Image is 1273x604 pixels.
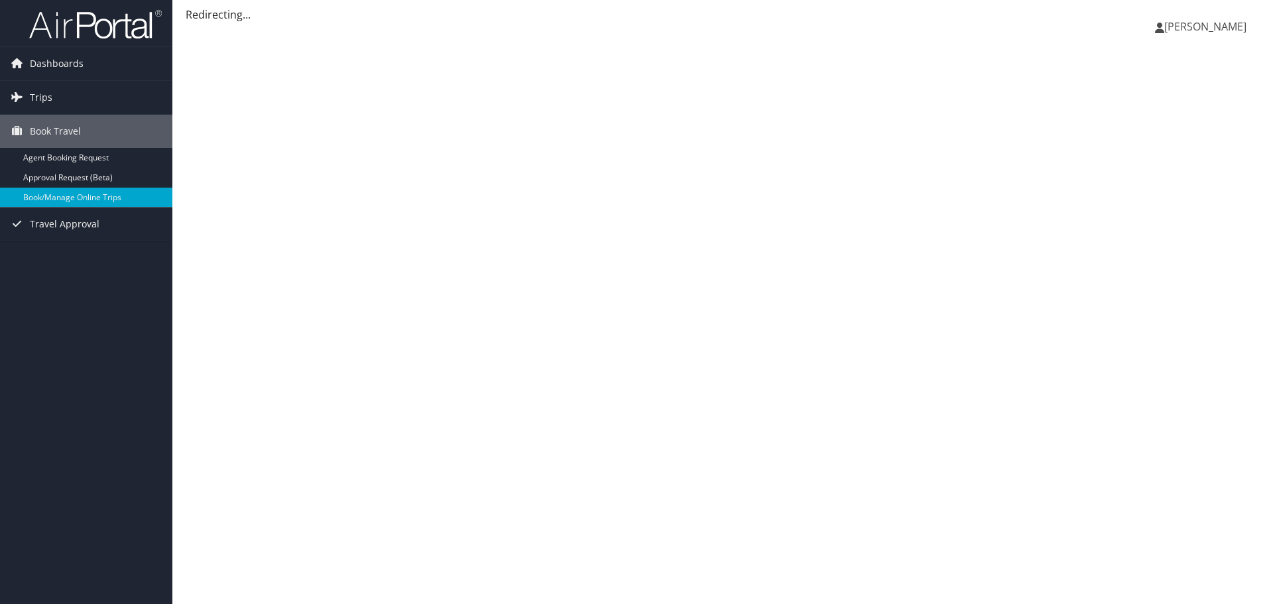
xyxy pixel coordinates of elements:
[30,47,84,80] span: Dashboards
[186,7,1260,23] div: Redirecting...
[29,9,162,40] img: airportal-logo.png
[30,208,99,241] span: Travel Approval
[30,81,52,114] span: Trips
[1164,19,1246,34] span: [PERSON_NAME]
[30,115,81,148] span: Book Travel
[1155,7,1260,46] a: [PERSON_NAME]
